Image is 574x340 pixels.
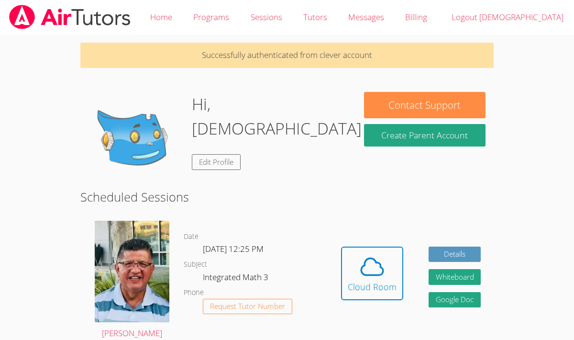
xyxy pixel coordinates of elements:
[429,292,481,308] a: Google Doc
[364,92,485,118] button: Contact Support
[348,11,384,23] span: Messages
[364,124,485,147] button: Create Parent Account
[210,303,285,310] span: Request Tutor Number
[184,287,204,299] dt: Phone
[95,221,169,322] img: avatar.png
[203,243,264,254] span: [DATE] 12:25 PM
[429,247,481,262] a: Details
[429,269,481,285] button: Whiteboard
[88,92,184,188] img: default.png
[8,5,132,29] img: airtutors_banner-c4298cdbf04f3fff15de1276eac7730deb9818008684d7c2e4769d2f7ddbe033.png
[80,43,494,68] p: Successfully authenticated from clever account
[203,299,292,315] button: Request Tutor Number
[341,247,403,300] button: Cloud Room
[203,271,270,287] dd: Integrated Math 3
[348,280,397,294] div: Cloud Room
[192,154,241,170] a: Edit Profile
[184,231,199,243] dt: Date
[184,259,207,271] dt: Subject
[80,188,494,206] h2: Scheduled Sessions
[192,92,362,141] h1: Hi, [DEMOGRAPHIC_DATA]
